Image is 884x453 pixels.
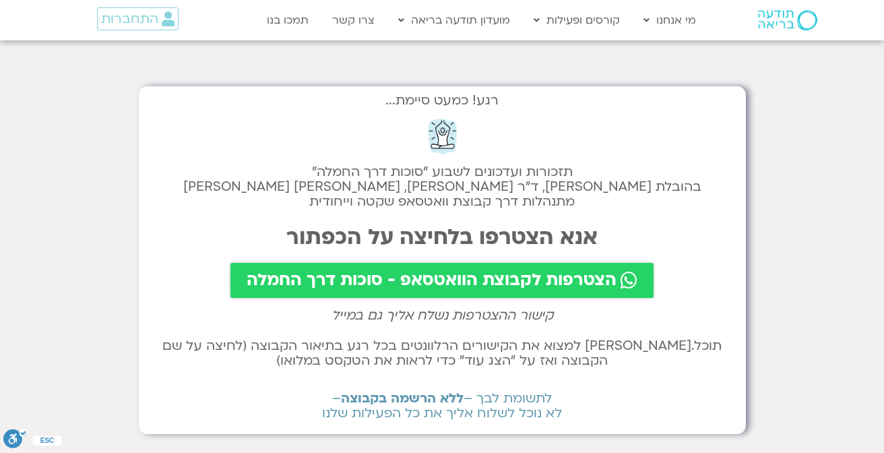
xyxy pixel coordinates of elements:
[152,100,732,101] h2: רגע! כמעט סיימת...
[101,11,158,26] span: התחברות
[152,164,732,209] h2: תזכורות ועדכונים לשבוע "סוכות דרך החמלה" בהובלת [PERSON_NAME], ד״ר [PERSON_NAME], [PERSON_NAME] [...
[97,7,179,30] a: התחברות
[230,263,654,298] a: הצטרפות לקבוצת הוואטסאפ - סוכות דרך החמלה
[758,10,817,30] img: תודעה בריאה
[325,7,381,33] a: צרו קשר
[341,390,464,407] b: ללא הרשמה בקבוצה
[247,271,617,290] span: הצטרפות לקבוצת הוואטסאפ - סוכות דרך החמלה
[527,7,627,33] a: קורסים ופעילות
[152,338,732,368] h2: תוכל.[PERSON_NAME] למצוא את הקישורים הרלוונטים בכל רגע בתיאור הקבוצה (לחיצה על שם הקבוצה ואז על ״...
[152,225,732,249] h2: אנא הצטרפו בלחיצה על הכפתור
[152,391,732,421] h2: לתשומת לבך – – לא נוכל לשלוח אליך את כל הפעילות שלנו
[152,308,732,323] h2: קישור ההצטרפות נשלח אליך גם במייל
[391,7,517,33] a: מועדון תודעה בריאה
[637,7,703,33] a: מי אנחנו
[260,7,315,33] a: תמכו בנו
